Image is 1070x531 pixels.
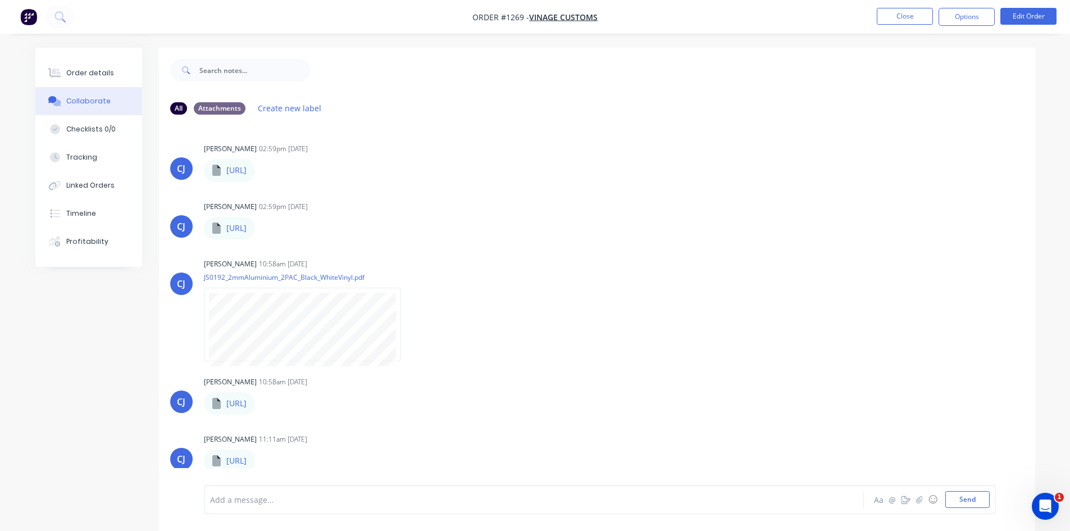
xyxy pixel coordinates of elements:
[35,115,142,143] button: Checklists 0/0
[926,493,940,506] button: ☺
[204,202,257,212] div: [PERSON_NAME]
[872,493,886,506] button: Aa
[35,59,142,87] button: Order details
[1032,493,1059,520] iframe: Intercom live chat
[177,277,185,291] div: CJ
[35,143,142,171] button: Tracking
[204,377,257,387] div: [PERSON_NAME]
[177,162,185,175] div: CJ
[66,68,114,78] div: Order details
[204,144,257,154] div: [PERSON_NAME]
[259,434,307,444] div: 11:11am [DATE]
[66,124,116,134] div: Checklists 0/0
[204,273,412,282] p: JS0192_2mmAluminium_2PAC_Black_WhiteVinyl.pdf
[226,223,247,234] p: [URL]
[226,165,247,176] p: [URL]
[226,398,247,409] p: [URL]
[66,237,108,247] div: Profitability
[259,144,308,154] div: 02:59pm [DATE]
[35,171,142,199] button: Linked Orders
[66,96,111,106] div: Collaborate
[945,491,990,508] button: Send
[66,152,97,162] div: Tracking
[1000,8,1057,25] button: Edit Order
[177,220,185,233] div: CJ
[1055,493,1064,502] span: 1
[66,180,115,190] div: Linked Orders
[35,199,142,228] button: Timeline
[170,102,187,115] div: All
[472,12,529,22] span: Order #1269 -
[35,87,142,115] button: Collaborate
[259,259,307,269] div: 10:58am [DATE]
[204,434,257,444] div: [PERSON_NAME]
[66,208,96,219] div: Timeline
[35,228,142,256] button: Profitability
[194,102,245,115] div: Attachments
[177,395,185,409] div: CJ
[939,8,995,26] button: Options
[259,202,308,212] div: 02:59pm [DATE]
[226,455,247,466] p: [URL]
[20,8,37,25] img: Factory
[877,8,933,25] button: Close
[529,12,598,22] a: Vinage Customs
[199,59,311,81] input: Search notes...
[259,377,307,387] div: 10:58am [DATE]
[177,452,185,466] div: CJ
[886,493,899,506] button: @
[204,259,257,269] div: [PERSON_NAME]
[252,101,327,116] button: Create new label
